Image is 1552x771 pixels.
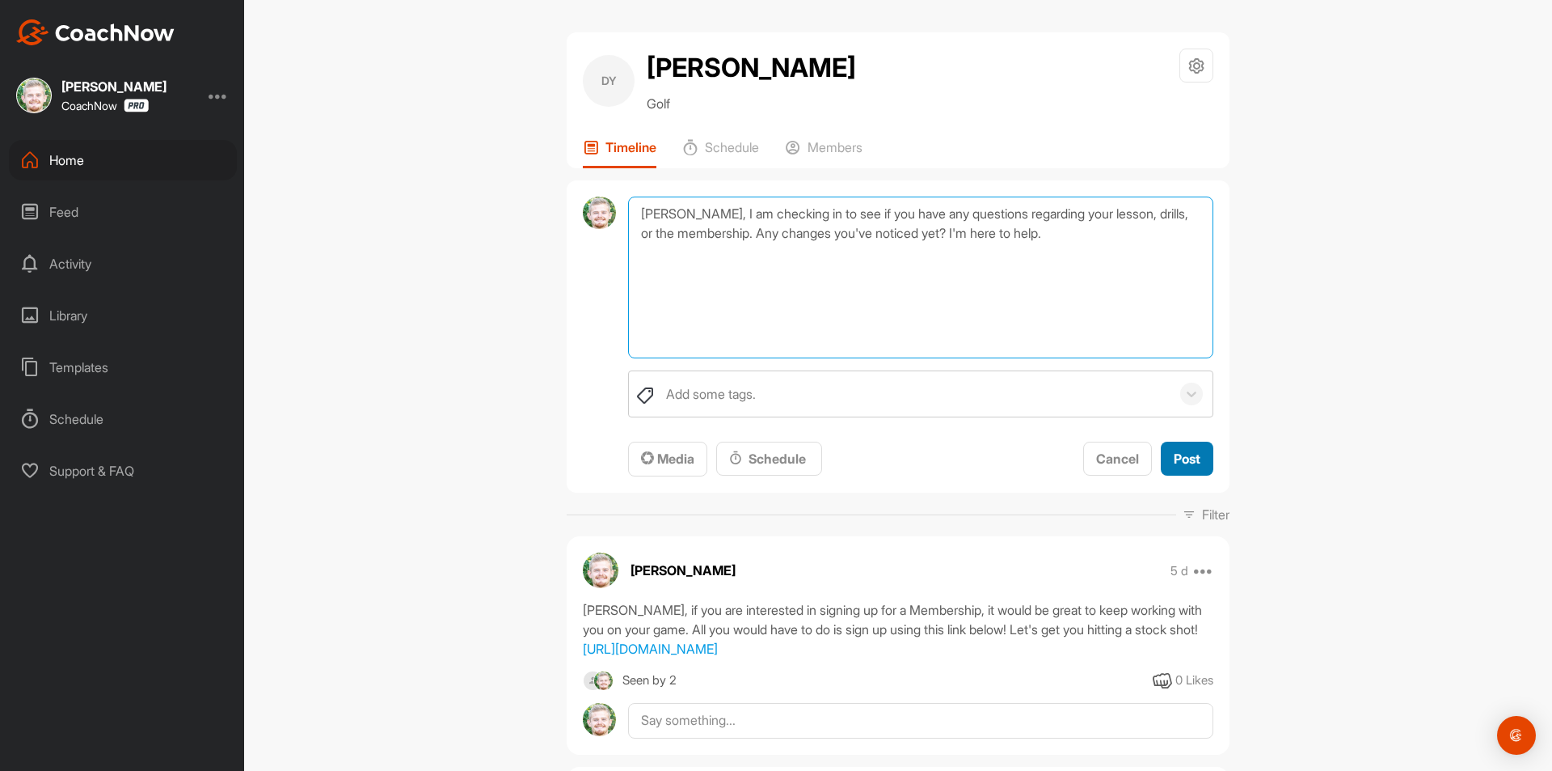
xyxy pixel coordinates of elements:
[666,384,756,404] div: Add some tags.
[583,553,618,588] img: avatar
[583,641,718,657] a: [URL][DOMAIN_NAME]
[583,600,1213,659] div: [PERSON_NAME], if you are interested in signing up for a Membership, it would be great to keep wo...
[808,139,862,155] p: Members
[641,451,694,467] span: Media
[729,449,809,468] div: Schedule
[1202,505,1229,524] p: Filter
[61,99,149,112] div: CoachNow
[630,561,736,580] p: [PERSON_NAME]
[9,295,237,336] div: Library
[1083,442,1152,477] button: Cancel
[9,347,237,388] div: Templates
[61,80,167,93] div: [PERSON_NAME]
[622,671,677,691] div: Seen by 2
[605,139,656,155] p: Timeline
[583,55,635,107] div: DY
[16,78,52,113] img: square_52163fcad1567382852b888f39f9da3c.jpg
[9,192,237,232] div: Feed
[1170,563,1188,579] p: 5 d
[583,197,616,230] img: avatar
[593,671,614,691] img: square_52163fcad1567382852b888f39f9da3c.jpg
[583,703,616,736] img: avatar
[583,671,603,691] img: square_default-ef6cabf814de5a2bf16c804365e32c732080f9872bdf737d349900a9daf73cf9.png
[9,399,237,439] div: Schedule
[628,442,707,477] button: Media
[705,139,759,155] p: Schedule
[647,49,856,87] h2: [PERSON_NAME]
[9,451,237,491] div: Support & FAQ
[1161,442,1213,477] button: Post
[16,19,175,45] img: CoachNow
[647,94,856,113] p: Golf
[1497,716,1536,755] div: Open Intercom Messenger
[1174,451,1200,467] span: Post
[1096,451,1139,467] span: Cancel
[1175,671,1213,690] div: 0 Likes
[628,197,1213,358] textarea: [PERSON_NAME], I am checking in to see if you have any questions regarding your lesson, drills, o...
[9,244,237,284] div: Activity
[9,140,237,180] div: Home
[124,99,149,112] img: CoachNow Pro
